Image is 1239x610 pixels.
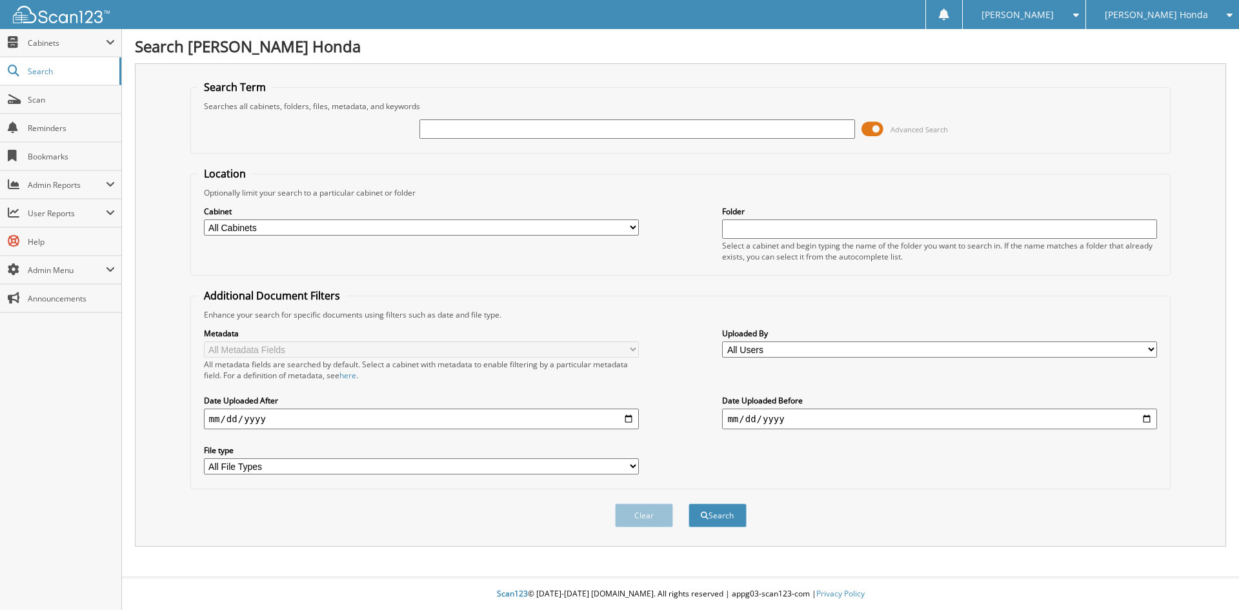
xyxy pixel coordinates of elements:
[339,370,356,381] a: here
[982,11,1054,19] span: [PERSON_NAME]
[204,206,639,217] label: Cabinet
[28,123,115,134] span: Reminders
[197,309,1164,320] div: Enhance your search for specific documents using filters such as date and file type.
[28,151,115,162] span: Bookmarks
[197,289,347,303] legend: Additional Document Filters
[497,588,528,599] span: Scan123
[722,409,1157,429] input: end
[722,395,1157,406] label: Date Uploaded Before
[197,80,272,94] legend: Search Term
[135,36,1226,57] h1: Search [PERSON_NAME] Honda
[722,206,1157,217] label: Folder
[204,328,639,339] label: Metadata
[28,293,115,304] span: Announcements
[816,588,865,599] a: Privacy Policy
[28,66,113,77] span: Search
[204,445,639,456] label: File type
[689,503,747,527] button: Search
[722,240,1157,262] div: Select a cabinet and begin typing the name of the folder you want to search in. If the name match...
[28,265,106,276] span: Admin Menu
[122,578,1239,610] div: © [DATE]-[DATE] [DOMAIN_NAME]. All rights reserved | appg03-scan123-com |
[13,6,110,23] img: scan123-logo-white.svg
[204,409,639,429] input: start
[28,179,106,190] span: Admin Reports
[28,37,106,48] span: Cabinets
[204,395,639,406] label: Date Uploaded After
[722,328,1157,339] label: Uploaded By
[1174,548,1239,610] iframe: Chat Widget
[197,101,1164,112] div: Searches all cabinets, folders, files, metadata, and keywords
[28,236,115,247] span: Help
[28,208,106,219] span: User Reports
[204,359,639,381] div: All metadata fields are searched by default. Select a cabinet with metadata to enable filtering b...
[28,94,115,105] span: Scan
[615,503,673,527] button: Clear
[197,187,1164,198] div: Optionally limit your search to a particular cabinet or folder
[1105,11,1208,19] span: [PERSON_NAME] Honda
[891,125,948,134] span: Advanced Search
[197,167,252,181] legend: Location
